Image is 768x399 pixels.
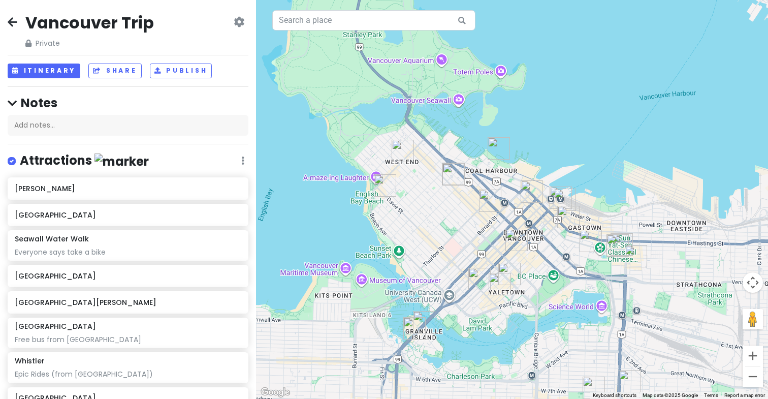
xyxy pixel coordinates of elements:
span: Map data ©2025 Google [643,392,698,398]
button: Keyboard shortcuts [593,392,636,399]
div: Miko Sushi Japanese Restaurant [442,163,464,185]
div: Everyone says take a bike [15,248,241,257]
div: Steamworks Brewpub [550,187,572,209]
div: Hydra Estiatorio [521,180,543,203]
h4: Notes [8,95,248,111]
h6: [GEOGRAPHIC_DATA][PERSON_NAME] [15,298,241,307]
div: Sula Indian Restaurant, Davie Street [374,174,396,197]
div: Granville Island [413,311,435,333]
a: Report a map error [724,392,765,398]
div: Momo Sushi [554,189,576,211]
button: Zoom in [743,346,763,366]
a: Terms (opens in new tab) [704,392,718,398]
a: Open this area in Google Maps (opens a new window) [259,386,292,399]
div: Epic Rides (from [GEOGRAPHIC_DATA]) [15,370,241,379]
button: Map camera controls [743,272,763,293]
div: Robba da Matti (Yaletown) [489,273,511,295]
button: Share [88,64,141,78]
div: The Keefer Bar [606,234,629,257]
div: West End [392,140,414,162]
div: JAPADOG [505,229,528,251]
h6: [PERSON_NAME] [15,184,241,193]
div: Ramen Danbo Robson [442,163,465,186]
div: Tacofino Yaletown [498,263,521,285]
div: Main Street Brewing Co. [619,370,641,392]
div: Free bus from [GEOGRAPHIC_DATA] [15,335,241,344]
h6: [GEOGRAPHIC_DATA] [15,322,96,331]
button: Publish [150,64,212,78]
div: Chinatown [580,230,602,252]
img: Google [259,386,292,399]
h6: Seawall Water Walk [15,234,89,243]
h6: [GEOGRAPHIC_DATA] [15,271,241,281]
div: Nuba in Yaletown [468,268,491,290]
button: Drag Pegman onto the map to open Street View [743,309,763,329]
span: Private [25,38,154,49]
input: Search a place [272,10,475,30]
div: Phnom Penh Restaurant [625,245,647,267]
div: Bao Bei [611,233,633,256]
h2: Vancouver Trip [25,12,154,34]
div: Seawall Water Walk [488,137,510,160]
div: Nuba in Gastown [557,206,580,228]
button: Zoom out [743,366,763,387]
h4: Attractions [20,152,149,169]
div: Granville Island Brewing [403,317,426,340]
div: Black+Blue [479,190,501,212]
img: marker [94,154,149,169]
div: Add notes... [8,115,248,136]
h6: Whistler [15,356,45,365]
div: Stanley Park [352,11,374,33]
button: Itinerary [8,64,80,78]
div: 33 Acres Brewing Company [583,377,605,399]
h6: [GEOGRAPHIC_DATA] [15,210,241,220]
